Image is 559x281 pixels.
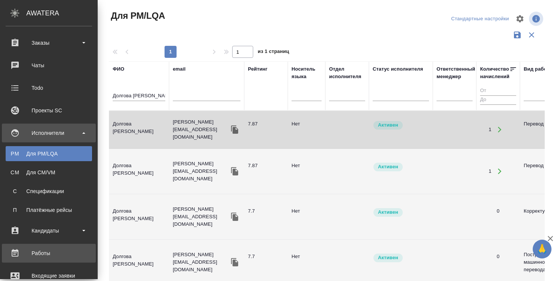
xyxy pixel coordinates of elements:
td: Нет [288,116,325,143]
td: Нет [288,249,325,275]
a: CMДля CM/VM [6,165,92,180]
div: Количество начислений [480,65,509,80]
p: [PERSON_NAME][EMAIL_ADDRESS][DOMAIN_NAME] [173,160,229,183]
button: Открыть работы [492,164,507,179]
div: Платёжные рейсы [9,206,88,214]
p: [PERSON_NAME][EMAIL_ADDRESS][DOMAIN_NAME] [173,118,229,141]
div: перевод хороший. Желательно использовать переводчика с редактором, но для несложных заказов возмо... [248,120,284,128]
a: Проекты SC [2,101,96,120]
div: Заказы [6,37,92,48]
div: перевод хороший. Желательно использовать переводчика с редактором, но для несложных заказов возмо... [248,207,284,215]
p: [PERSON_NAME][EMAIL_ADDRESS][DOMAIN_NAME] [173,205,229,228]
td: Нет [288,204,325,230]
div: Рядовой исполнитель: назначай с учетом рейтинга [373,120,429,130]
p: Активен [378,163,398,171]
span: 🙏 [536,241,548,257]
div: Чаты [6,60,92,71]
div: перевод хороший. Желательно использовать переводчика с редактором, но для несложных заказов возмо... [248,253,284,260]
span: Настроить таблицу [511,10,529,28]
button: Сбросить фильтры [524,28,539,42]
button: 🙏 [533,240,551,258]
div: Исполнители [6,127,92,139]
div: Работы [6,248,92,259]
div: перевод хороший. Желательно использовать переводчика с редактором, но для несложных заказов возмо... [248,162,284,169]
div: Для PM/LQA [9,150,88,157]
button: Открыть работы [492,122,507,137]
span: из 1 страниц [258,47,289,58]
td: Долгова [PERSON_NAME] [109,204,169,230]
div: 1 [489,168,491,175]
div: Todo [6,82,92,94]
button: Скопировать [229,166,240,177]
input: До [480,95,516,105]
div: 1 [489,126,491,133]
div: AWATERA [26,6,98,21]
a: Работы [2,244,96,263]
td: Нет [288,158,325,184]
div: Статус исполнителя [373,65,423,73]
p: Активен [378,254,398,261]
p: Активен [378,208,398,216]
div: Проекты SC [6,105,92,116]
div: Рядовой исполнитель: назначай с учетом рейтинга [373,162,429,172]
input: От [480,86,516,96]
div: Спецификации [9,187,88,195]
div: Вид работ [524,65,549,73]
a: Todo [2,79,96,97]
div: Рядовой исполнитель: назначай с учетом рейтинга [373,207,429,218]
div: 0 [497,253,499,260]
div: split button [449,13,511,25]
div: ФИО [113,65,124,73]
div: 0 [497,207,499,215]
div: Рядовой исполнитель: назначай с учетом рейтинга [373,253,429,263]
div: Кандидаты [6,225,92,236]
a: ССпецификации [6,184,92,199]
td: Долгова [PERSON_NAME] [109,249,169,275]
span: Посмотреть информацию [529,12,545,26]
p: [PERSON_NAME][EMAIL_ADDRESS][DOMAIN_NAME] [173,251,229,273]
a: Чаты [2,56,96,75]
div: email [173,65,186,73]
button: Скопировать [229,211,240,222]
button: Скопировать [229,124,240,135]
td: Долгова [PERSON_NAME] [109,116,169,143]
p: Активен [378,121,398,129]
div: Носитель языка [292,65,322,80]
button: Скопировать [229,257,240,268]
span: Для PM/LQA [109,10,165,22]
a: PMДля PM/LQA [6,146,92,161]
div: Ответственный менеджер [437,65,475,80]
td: Долгова [PERSON_NAME] [109,158,169,184]
div: Для CM/VM [9,169,88,176]
div: Рейтинг [248,65,267,73]
button: Сохранить фильтры [510,28,524,42]
a: ППлатёжные рейсы [6,202,92,218]
div: Отдел исполнителя [329,65,365,80]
